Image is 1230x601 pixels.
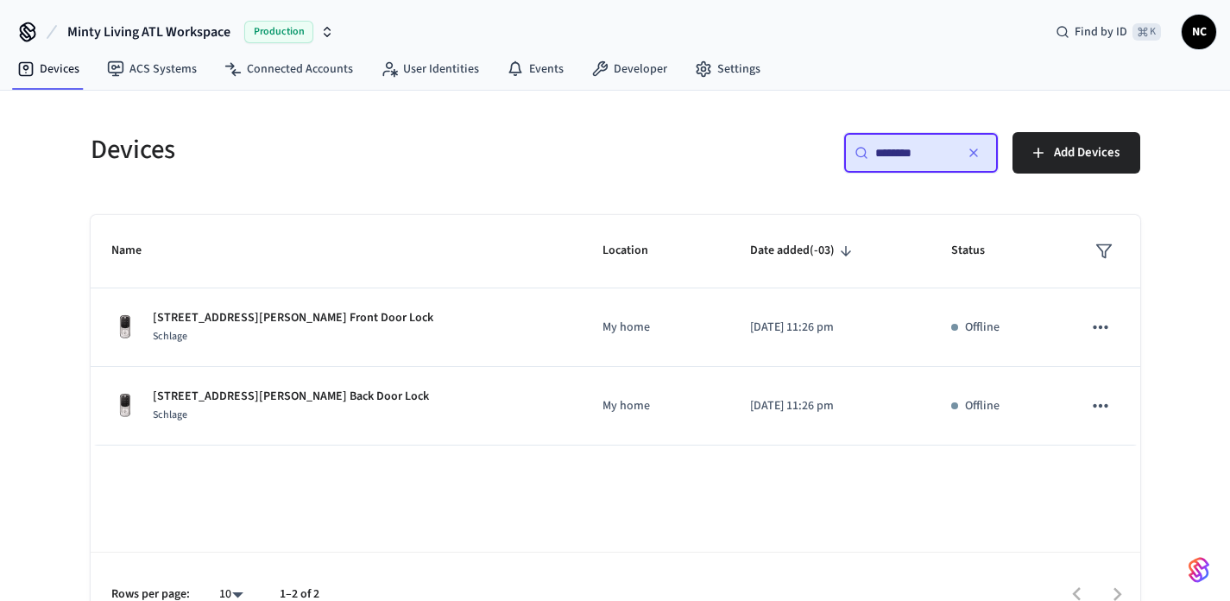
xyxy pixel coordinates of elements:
p: [DATE] 11:26 pm [750,319,909,337]
span: ⌘ K [1132,23,1161,41]
h5: Devices [91,132,605,168]
span: Schlage [153,408,187,422]
a: ACS Systems [93,54,211,85]
a: Connected Accounts [211,54,367,85]
p: My home [602,319,710,337]
p: Offline [965,397,1000,415]
a: Events [493,54,577,85]
a: Devices [3,54,93,85]
p: [STREET_ADDRESS][PERSON_NAME] Front Door Lock [153,309,433,327]
a: User Identities [367,54,493,85]
a: Settings [681,54,774,85]
span: NC [1183,16,1214,47]
p: Offline [965,319,1000,337]
span: Name [111,237,164,264]
img: Yale Assure Touchscreen Wifi Smart Lock, Satin Nickel, Front [111,313,139,341]
img: SeamLogoGradient.69752ec5.svg [1189,556,1209,584]
p: [STREET_ADDRESS][PERSON_NAME] Back Door Lock [153,388,429,406]
button: Add Devices [1012,132,1140,174]
span: Minty Living ATL Workspace [67,22,230,42]
span: Location [602,237,671,264]
table: sticky table [91,215,1140,446]
button: NC [1182,15,1216,49]
a: Developer [577,54,681,85]
span: Date added(-03) [750,237,857,264]
span: Status [951,237,1007,264]
img: Yale Assure Touchscreen Wifi Smart Lock, Satin Nickel, Front [111,392,139,420]
span: Production [244,21,313,43]
div: Find by ID⌘ K [1042,16,1175,47]
span: Add Devices [1054,142,1120,164]
p: My home [602,397,710,415]
span: Schlage [153,329,187,344]
p: [DATE] 11:26 pm [750,397,909,415]
span: Find by ID [1075,23,1127,41]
